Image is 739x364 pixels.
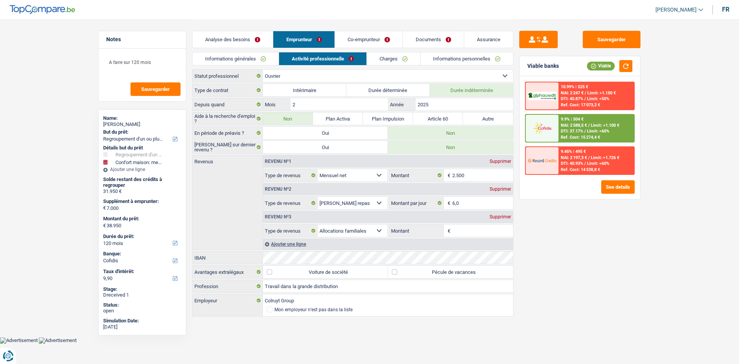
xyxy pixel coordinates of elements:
div: 31.950 € [103,188,181,195]
span: Limit: >1.726 € [591,155,619,160]
div: 10.99% | 525 € [561,84,588,89]
label: Type de contrat [192,84,263,96]
div: Ref. Cost: 14 538,8 € [561,167,600,172]
a: Co-emprunteur [335,31,403,48]
label: Montant [389,169,444,181]
span: Limit: <60% [587,161,609,166]
span: / [588,155,590,160]
a: Informations générales [192,52,279,65]
div: Stage: [103,286,181,292]
span: / [585,91,586,96]
div: fr [722,6,729,13]
span: / [584,129,586,134]
label: Type de revenus [263,197,318,209]
button: Sauvegarder [583,31,640,48]
input: Cherchez votre employeur [263,294,513,307]
div: Status: [103,302,181,308]
a: [PERSON_NAME] [649,3,703,16]
div: Mon employeur n’est pas dans la liste [274,307,353,312]
div: open [103,308,181,314]
label: Oui [263,127,388,139]
input: AAAA [416,98,513,111]
label: Non [388,141,513,153]
label: [PERSON_NAME] sur dernier revenu ? [192,141,263,153]
span: NAI: 2 588,5 € [561,123,587,128]
span: [PERSON_NAME] [655,7,697,13]
div: Solde restant des crédits à regrouper [103,176,181,188]
img: TopCompare Logo [10,5,75,14]
label: Banque: [103,251,180,257]
span: / [584,96,586,101]
a: Assurance [464,31,513,48]
label: Non [388,127,513,139]
a: Analyse des besoins [192,31,273,48]
span: € [103,205,106,211]
input: MM [291,98,388,111]
div: Ref. Cost: 15 274,4 € [561,135,600,140]
span: DTI: 40.87% [561,96,583,101]
label: Durée déterminée [346,84,430,96]
div: Ajouter une ligne [103,167,181,172]
label: Autre [463,112,513,125]
div: Name: [103,115,181,121]
label: Statut professionnel [192,70,263,82]
a: Charges [367,52,420,65]
span: € [103,223,106,229]
label: Depuis quand [192,98,263,111]
a: Activité professionnelle [279,52,366,65]
img: Advertisement [39,337,77,344]
div: Revenu nº2 [263,187,293,191]
div: Détails but du prêt [103,145,181,151]
img: Record Credits [528,153,556,168]
span: / [584,161,586,166]
label: Article 60 [413,112,463,125]
div: [PERSON_NAME] [103,121,181,127]
div: Viable banks [527,63,559,69]
label: Durée indéterminée [430,84,513,96]
span: € [444,197,452,209]
a: Documents [403,31,464,48]
h5: Notes [106,36,178,43]
span: DTI: 40.93% [561,161,583,166]
div: 9.45% | 495 € [561,149,586,154]
label: Employeur [192,294,263,307]
label: Non [263,112,313,125]
label: Mois [263,98,290,111]
label: Avantages extralégaux [192,266,263,278]
label: Année [388,98,415,111]
label: But du prêt: [103,129,180,135]
span: Limit: <50% [587,96,609,101]
span: Limit: >1.100 € [591,123,619,128]
div: Simulation Date: [103,318,181,324]
div: [DATE] [103,324,181,330]
div: 9.9% | 504 € [561,117,584,122]
label: Aide à la recherche d'emploi ? [192,112,263,125]
span: / [588,123,590,128]
span: € [444,169,452,181]
span: Limit: <60% [587,129,609,134]
a: Informations personnelles [421,52,513,65]
label: Intérimaire [263,84,346,96]
img: Cofidis [528,121,556,135]
label: Pécule de vacances [388,266,513,278]
label: Profession [192,280,263,292]
div: Supprimer [488,215,513,219]
label: Durée du prêt: [103,233,180,240]
button: See details [601,180,635,194]
div: Revenu nº3 [263,215,293,219]
label: Type de revenus [263,169,318,181]
span: NAI: 2 197,3 € [561,155,587,160]
span: NAI: 2 247 € [561,91,584,96]
button: Sauvegarder [130,82,181,96]
label: Plan Impulsion [363,112,413,125]
label: Montant du prêt: [103,216,180,222]
label: Revenus [192,155,262,164]
a: Emprunteur [273,31,334,48]
label: Supplément à emprunter: [103,198,180,205]
span: € [444,225,452,237]
div: Ajouter une ligne [263,238,513,250]
label: IBAN [192,252,263,264]
label: Taux d'intérêt: [103,268,180,275]
span: DTI: 37.17% [561,129,583,134]
label: Plan Activa [313,112,363,125]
